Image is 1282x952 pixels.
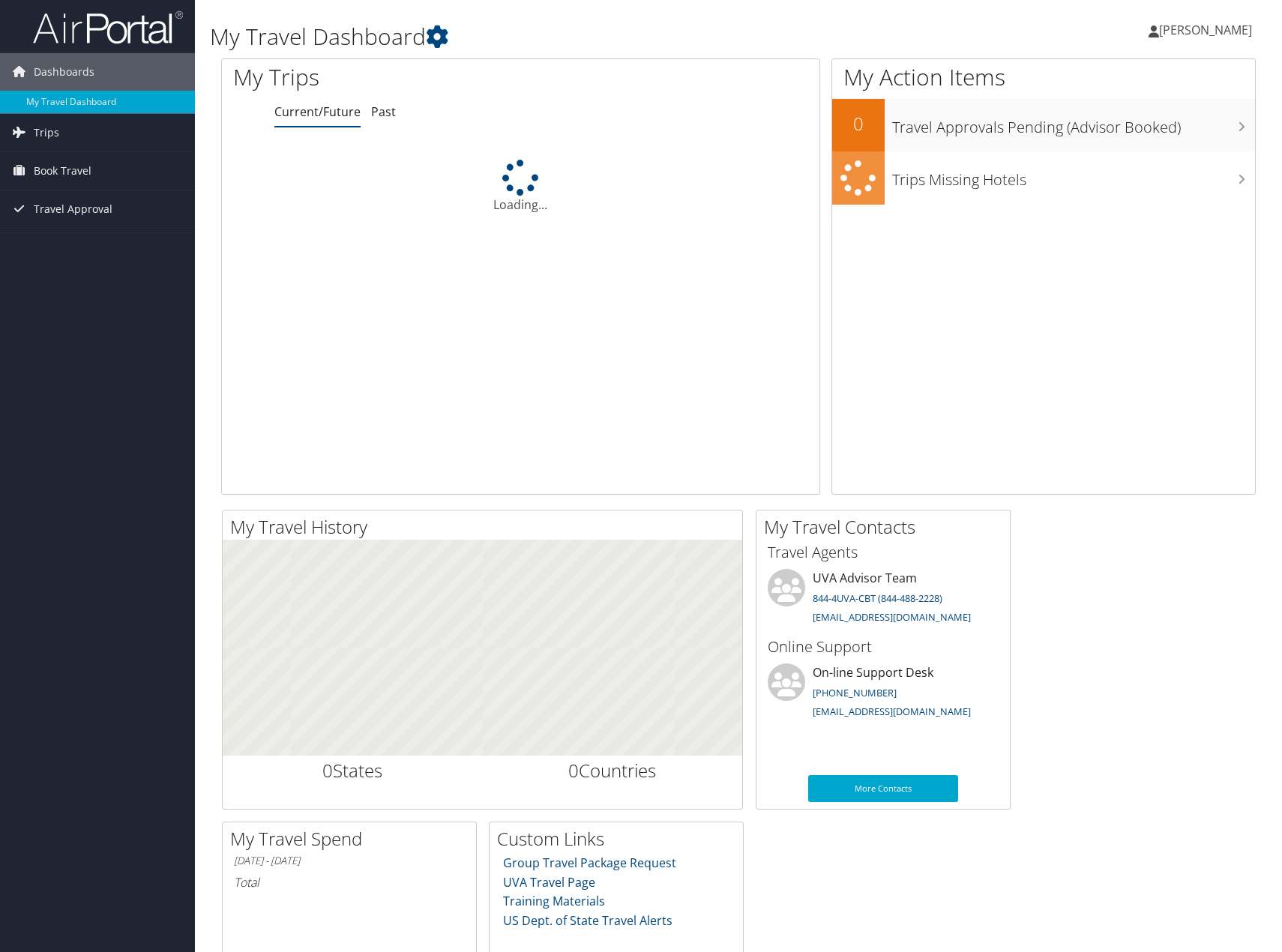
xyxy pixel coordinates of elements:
a: 844-4UVA-CBT (844-488-2228) [813,591,942,605]
a: [PERSON_NAME] [1149,7,1267,52]
h3: Travel Approvals Pending (Advisor Booked) [892,109,1255,138]
a: Trips Missing Hotels [832,151,1255,205]
a: UVA Travel Page [503,874,595,891]
a: Past [371,103,396,120]
h2: My Travel History [230,514,742,540]
h2: States [234,758,472,783]
h2: Countries [494,758,732,783]
li: On-line Support Desk [760,663,1006,725]
h2: 0 [832,111,885,136]
span: Trips [34,114,59,151]
a: Current/Future [274,103,361,120]
a: Training Materials [503,893,605,909]
li: UVA Advisor Team [760,569,1006,630]
h6: Total [234,874,465,891]
h3: Travel Agents [768,542,999,563]
h2: My Travel Contacts [764,514,1010,540]
span: 0 [568,758,579,783]
h1: My Action Items [832,61,1255,93]
span: [PERSON_NAME] [1159,22,1252,38]
h1: My Trips [233,61,559,93]
a: US Dept. of State Travel Alerts [503,912,672,929]
span: Dashboards [34,53,94,91]
h1: My Travel Dashboard [210,21,915,52]
a: [EMAIL_ADDRESS][DOMAIN_NAME] [813,705,971,718]
h6: [DATE] - [DATE] [234,854,465,868]
a: Group Travel Package Request [503,855,676,871]
span: Book Travel [34,152,91,190]
a: [EMAIL_ADDRESS][DOMAIN_NAME] [813,610,971,624]
span: Travel Approval [34,190,112,228]
a: [PHONE_NUMBER] [813,686,897,699]
div: Loading... [222,160,819,214]
h3: Trips Missing Hotels [892,162,1255,190]
a: 0Travel Approvals Pending (Advisor Booked) [832,99,1255,151]
a: More Contacts [808,775,958,802]
h2: My Travel Spend [230,826,476,852]
img: airportal-logo.png [33,10,183,45]
span: 0 [322,758,333,783]
h2: Custom Links [497,826,743,852]
h3: Online Support [768,636,999,657]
